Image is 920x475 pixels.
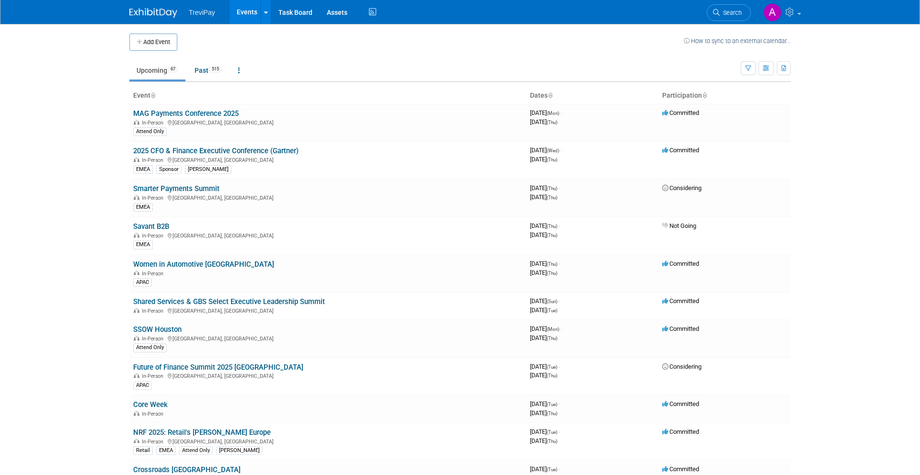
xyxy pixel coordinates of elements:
[133,363,303,372] a: Future of Finance Summit 2025 [GEOGRAPHIC_DATA]
[548,91,552,99] a: Sort by Start Date
[559,428,560,435] span: -
[530,269,557,276] span: [DATE]
[129,88,526,104] th: Event
[530,465,560,473] span: [DATE]
[530,428,560,435] span: [DATE]
[561,109,562,116] span: -
[530,372,557,379] span: [DATE]
[150,91,155,99] a: Sort by Event Name
[133,381,152,390] div: APAC
[547,308,557,313] span: (Tue)
[133,156,522,163] div: [GEOGRAPHIC_DATA], [GEOGRAPHIC_DATA]
[168,66,178,73] span: 67
[662,222,696,229] span: Not Going
[530,306,557,314] span: [DATE]
[530,325,562,332] span: [DATE]
[133,118,522,126] div: [GEOGRAPHIC_DATA], [GEOGRAPHIC_DATA]
[559,400,560,407] span: -
[133,231,522,239] div: [GEOGRAPHIC_DATA], [GEOGRAPHIC_DATA]
[547,195,557,200] span: (Thu)
[547,120,557,125] span: (Thu)
[662,465,699,473] span: Committed
[133,372,522,379] div: [GEOGRAPHIC_DATA], [GEOGRAPHIC_DATA]
[530,193,557,201] span: [DATE]
[216,446,263,455] div: [PERSON_NAME]
[133,260,274,269] a: Women in Automotive [GEOGRAPHIC_DATA]
[134,271,139,275] img: In-Person Event
[209,66,222,73] span: 515
[547,111,559,116] span: (Mon)
[134,195,139,200] img: In-Person Event
[133,165,153,174] div: EMEA
[133,278,152,287] div: APAC
[530,222,560,229] span: [DATE]
[547,233,557,238] span: (Thu)
[547,439,557,444] span: (Thu)
[547,271,557,276] span: (Thu)
[134,336,139,340] img: In-Person Event
[530,437,557,444] span: [DATE]
[189,9,215,16] span: TreviPay
[133,465,241,474] a: Crossroads [GEOGRAPHIC_DATA]
[133,109,239,118] a: MAG Payments Conference 2025
[547,373,557,378] span: (Thu)
[142,233,166,239] span: In-Person
[133,428,271,437] a: NRF 2025: Retail's [PERSON_NAME] Europe
[133,240,153,249] div: EMEA
[707,4,751,21] a: Search
[662,109,699,116] span: Committed
[547,157,557,162] span: (Thu)
[142,336,166,342] span: In-Person
[142,439,166,445] span: In-Person
[763,3,782,22] img: Andy Duong
[547,336,557,341] span: (Thu)
[133,222,169,231] a: Savant B2B
[133,334,522,342] div: [GEOGRAPHIC_DATA], [GEOGRAPHIC_DATA]
[133,325,182,334] a: SSOW Houston
[530,184,560,192] span: [DATE]
[662,400,699,407] span: Committed
[561,147,562,154] span: -
[133,193,522,201] div: [GEOGRAPHIC_DATA], [GEOGRAPHIC_DATA]
[142,271,166,277] span: In-Person
[662,147,699,154] span: Committed
[133,437,522,445] div: [GEOGRAPHIC_DATA], [GEOGRAPHIC_DATA]
[559,363,560,370] span: -
[134,120,139,124] img: In-Person Event
[559,222,560,229] span: -
[133,184,219,193] a: Smarter Payments Summit
[530,297,560,305] span: [DATE]
[133,446,153,455] div: Retail
[530,409,557,417] span: [DATE]
[547,261,557,267] span: (Thu)
[530,334,557,341] span: [DATE]
[530,147,562,154] span: [DATE]
[526,88,658,104] th: Dates
[142,195,166,201] span: In-Person
[134,439,139,443] img: In-Person Event
[185,165,231,174] div: [PERSON_NAME]
[662,325,699,332] span: Committed
[547,327,559,332] span: (Mon)
[142,157,166,163] span: In-Person
[133,203,153,212] div: EMEA
[142,120,166,126] span: In-Person
[134,233,139,237] img: In-Person Event
[156,446,176,455] div: EMEA
[702,91,707,99] a: Sort by Participation Type
[559,297,560,305] span: -
[133,400,168,409] a: Core Week
[133,343,167,352] div: Attend Only
[142,308,166,314] span: In-Person
[662,297,699,305] span: Committed
[547,430,557,435] span: (Tue)
[662,428,699,435] span: Committed
[547,224,557,229] span: (Thu)
[134,157,139,162] img: In-Person Event
[547,467,557,472] span: (Tue)
[530,156,557,163] span: [DATE]
[547,186,557,191] span: (Thu)
[684,37,791,45] a: How to sync to an external calendar...
[530,363,560,370] span: [DATE]
[662,363,701,370] span: Considering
